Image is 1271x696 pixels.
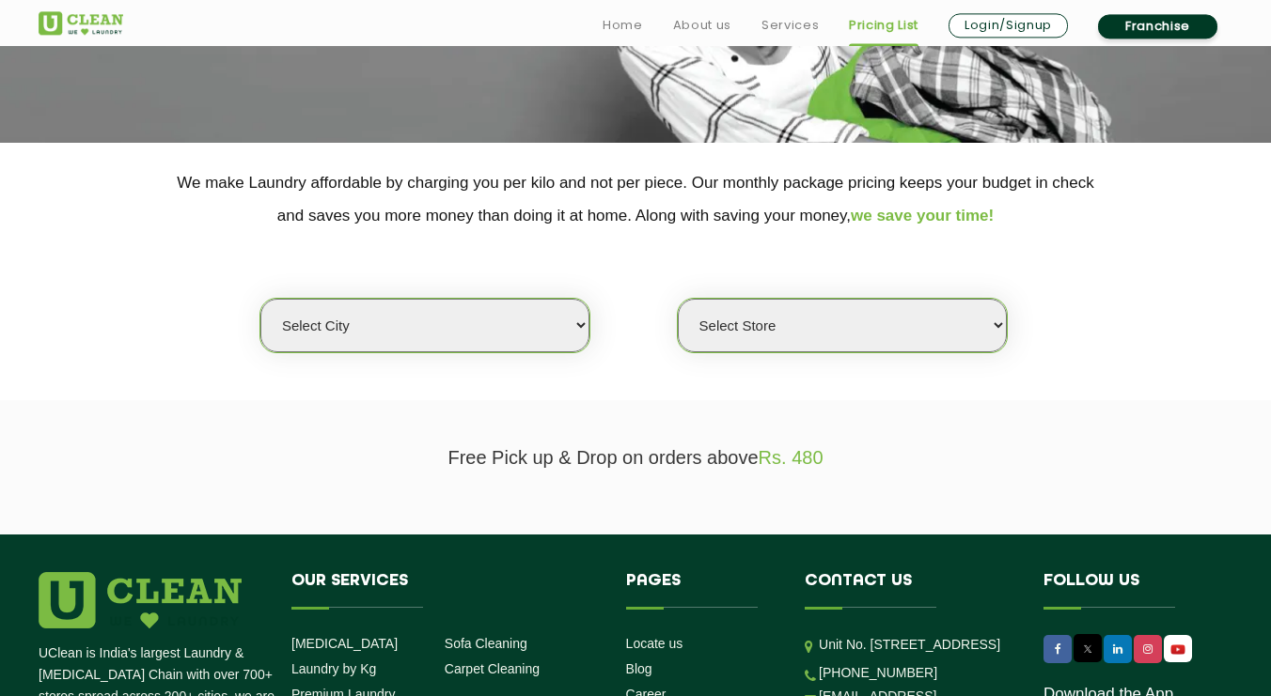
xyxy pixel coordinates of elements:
a: Home [603,15,643,38]
a: Laundry by Kg [291,662,376,677]
h4: Our Services [291,573,598,609]
a: [PHONE_NUMBER] [819,666,937,681]
a: About us [673,15,731,38]
img: UClean Laundry and Dry Cleaning [1166,641,1190,660]
p: Free Pick up & Drop on orders above [39,448,1232,470]
a: Login/Signup [949,14,1068,39]
p: Unit No. [STREET_ADDRESS] [819,635,1015,657]
a: Locate us [626,637,683,652]
img: UClean Laundry and Dry Cleaning [39,12,123,36]
a: [MEDICAL_DATA] [291,637,398,652]
a: Carpet Cleaning [445,662,540,677]
a: Franchise [1098,15,1217,39]
span: Rs. 480 [759,448,824,469]
a: Services [761,15,819,38]
h4: Follow us [1043,573,1209,609]
a: Blog [626,662,652,677]
h4: Pages [626,573,777,609]
img: logo.png [39,573,242,629]
h4: Contact us [805,573,1015,609]
span: we save your time! [851,208,994,225]
p: We make Laundry affordable by charging you per kilo and not per piece. Our monthly package pricin... [39,167,1232,233]
a: Sofa Cleaning [445,637,527,652]
a: Pricing List [849,15,918,38]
